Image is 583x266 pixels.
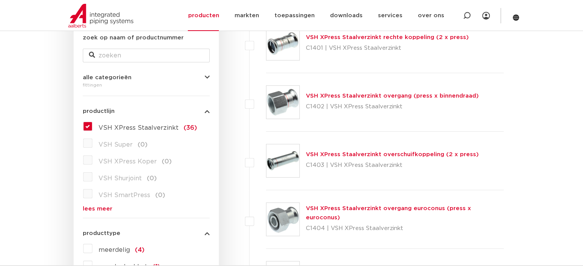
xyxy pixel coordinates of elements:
span: (4) [135,247,145,253]
p: C1402 | VSH XPress Staalverzinkt [306,101,479,113]
input: zoeken [83,49,210,62]
span: producttype [83,230,120,236]
a: lees meer [83,206,210,212]
span: (0) [147,175,157,181]
button: producttype [83,230,210,236]
span: VSH XPress Koper [99,158,157,165]
span: alle categorieën [83,75,131,80]
span: productlijn [83,108,115,114]
a: VSH XPress Staalverzinkt overgang (press x binnendraad) [306,93,479,99]
span: (0) [162,158,172,165]
div: fittingen [83,80,210,90]
span: (0) [138,142,148,148]
span: VSH SmartPress [99,192,150,198]
p: C1404 | VSH XPress Staalverzinkt [306,222,504,235]
span: meerdelig [99,247,130,253]
button: productlijn [83,108,210,114]
p: C1401 | VSH XPress Staalverzinkt [306,42,469,54]
span: (36) [184,125,197,131]
a: VSH XPress Staalverzinkt overgang euroconus (press x euroconus) [306,206,471,220]
label: zoek op naam of productnummer [83,33,184,42]
span: VSH XPress Staalverzinkt [99,125,179,131]
a: VSH XPress Staalverzinkt overschuifkoppeling (2 x press) [306,152,479,157]
p: C1403 | VSH XPress Staalverzinkt [306,159,479,171]
img: Thumbnail for VSH XPress Staalverzinkt overschuifkoppeling (2 x press) [266,144,299,177]
a: VSH XPress Staalverzinkt rechte koppeling (2 x press) [306,34,469,40]
img: Thumbnail for VSH XPress Staalverzinkt overgang euroconus (press x euroconus) [266,203,299,236]
img: Thumbnail for VSH XPress Staalverzinkt overgang (press x binnendraad) [266,86,299,119]
span: VSH Shurjoint [99,175,142,181]
span: (0) [155,192,165,198]
img: Thumbnail for VSH XPress Staalverzinkt rechte koppeling (2 x press) [266,27,299,60]
button: alle categorieën [83,75,210,80]
span: VSH Super [99,142,133,148]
